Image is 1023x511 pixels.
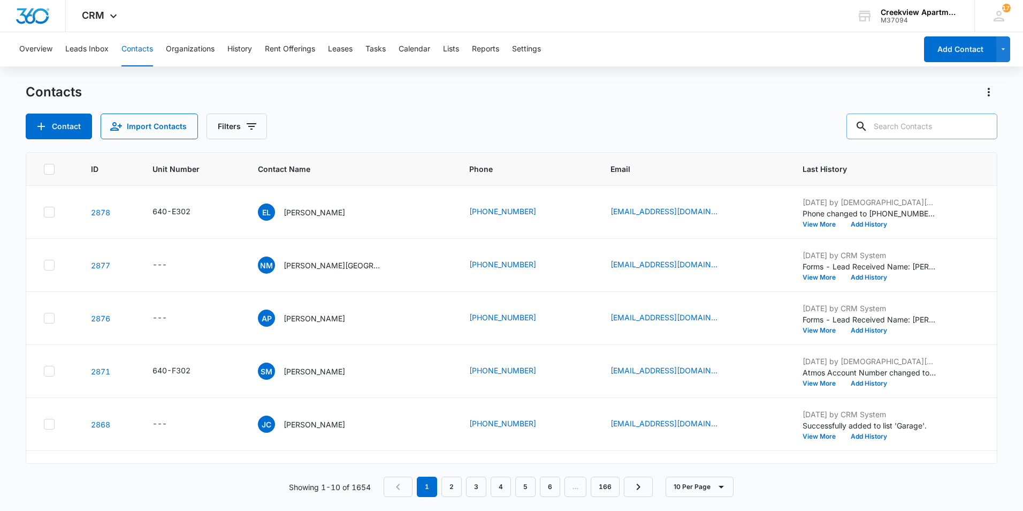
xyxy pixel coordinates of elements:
[365,32,386,66] button: Tasks
[610,259,717,270] a: [EMAIL_ADDRESS][DOMAIN_NAME]
[469,418,536,429] a: [PHONE_NUMBER]
[466,477,486,497] a: Page 3
[803,314,936,325] p: Forms - Lead Received Name: [PERSON_NAME] Email: [EMAIL_ADDRESS][DOMAIN_NAME] Phone: [PHONE_NUMBE...
[121,32,153,66] button: Contacts
[91,367,110,376] a: Navigate to contact details page for Sarai Marquez
[284,419,345,430] p: [PERSON_NAME]
[258,416,364,433] div: Contact Name - Jacquelynne C O'Hara - Select to Edit Field
[384,477,653,497] nav: Pagination
[980,84,997,101] button: Actions
[91,314,110,323] a: Navigate to contact details page for Abbie Polland
[152,418,167,431] div: ---
[666,477,734,497] button: 10 Per Page
[91,261,110,270] a: Navigate to contact details page for Nikole Madrid
[610,418,737,431] div: Email - johara372@gmail.com - Select to Edit Field
[803,197,936,208] p: [DATE] by [DEMOGRAPHIC_DATA][PERSON_NAME]
[803,208,936,219] p: Phone changed to [PHONE_NUMBER].
[152,259,167,272] div: ---
[843,380,895,387] button: Add History
[469,365,536,376] a: [PHONE_NUMBER]
[152,206,190,217] div: 640-E302
[65,32,109,66] button: Leads Inbox
[540,477,560,497] a: Page 6
[152,259,186,272] div: Unit Number - - Select to Edit Field
[843,274,895,281] button: Add History
[803,409,936,420] p: [DATE] by CRM System
[284,207,345,218] p: [PERSON_NAME]
[91,163,111,175] span: ID
[258,204,275,221] span: EL
[469,163,569,175] span: Phone
[491,477,511,497] a: Page 4
[803,250,936,261] p: [DATE] by CRM System
[258,163,427,175] span: Contact Name
[469,259,536,270] a: [PHONE_NUMBER]
[512,32,541,66] button: Settings
[328,32,353,66] button: Leases
[258,257,275,274] span: NM
[803,327,843,334] button: View More
[152,365,190,376] div: 640-F302
[284,313,345,324] p: [PERSON_NAME]
[258,416,275,433] span: JC
[610,365,717,376] a: [EMAIL_ADDRESS][DOMAIN_NAME]
[610,206,717,217] a: [EMAIL_ADDRESS][DOMAIN_NAME]
[610,365,737,378] div: Email - Saraialemans0@gmail.com - Select to Edit Field
[924,36,996,62] button: Add Contact
[258,204,364,221] div: Contact Name - Edgar Lopez - Select to Edit Field
[207,114,267,139] button: Filters
[610,312,717,323] a: [EMAIL_ADDRESS][DOMAIN_NAME]
[610,206,737,219] div: Email - Chedboyswag@gmail.com - Select to Edit Field
[265,32,315,66] button: Rent Offerings
[803,163,964,175] span: Last History
[881,17,959,24] div: account id
[399,32,430,66] button: Calendar
[227,32,252,66] button: History
[624,477,653,497] a: Next Page
[469,418,555,431] div: Phone - (970) 908-2609 - Select to Edit Field
[803,462,936,473] p: [DATE] by CRM System
[803,274,843,281] button: View More
[441,477,462,497] a: Page 2
[843,221,895,228] button: Add History
[843,327,895,334] button: Add History
[469,365,555,378] div: Phone - (970) 815-1438 - Select to Edit Field
[152,418,186,431] div: Unit Number - - Select to Edit Field
[289,482,371,493] p: Showing 1-10 of 1654
[469,259,555,272] div: Phone - (970) 515-8229 - Select to Edit Field
[803,420,936,431] p: Successfully added to list 'Garage'.
[258,257,399,274] div: Contact Name - Nikole Madrid - Select to Edit Field
[26,84,82,100] h1: Contacts
[258,363,364,380] div: Contact Name - Sarai Marquez - Select to Edit Field
[469,312,536,323] a: [PHONE_NUMBER]
[610,312,737,325] div: Email - pollandabbie@gmail.com - Select to Edit Field
[472,32,499,66] button: Reports
[152,312,167,325] div: ---
[610,418,717,429] a: [EMAIL_ADDRESS][DOMAIN_NAME]
[469,206,536,217] a: [PHONE_NUMBER]
[803,261,936,272] p: Forms - Lead Received Name: [PERSON_NAME] Email: [EMAIL_ADDRESS][DOMAIN_NAME] Phone: [PHONE_NUMBE...
[610,163,761,175] span: Email
[803,380,843,387] button: View More
[417,477,437,497] em: 1
[101,114,198,139] button: Import Contacts
[803,303,936,314] p: [DATE] by CRM System
[91,420,110,429] a: Navigate to contact details page for Jacquelynne C O'Hara
[803,367,936,378] p: Atmos Account Number changed to 3074377973.
[284,260,380,271] p: [PERSON_NAME][GEOGRAPHIC_DATA]
[258,310,275,327] span: AP
[91,208,110,217] a: Navigate to contact details page for Edgar Lopez
[152,206,210,219] div: Unit Number - 640-E302 - Select to Edit Field
[26,114,92,139] button: Add Contact
[152,365,210,378] div: Unit Number - 640-F302 - Select to Edit Field
[258,310,364,327] div: Contact Name - Abbie Polland - Select to Edit Field
[515,477,536,497] a: Page 5
[469,206,555,219] div: Phone - (720) 629-9440 - Select to Edit Field
[803,356,936,367] p: [DATE] by [DEMOGRAPHIC_DATA][PERSON_NAME]
[591,477,620,497] a: Page 166
[1002,4,1011,12] span: 173
[19,32,52,66] button: Overview
[803,221,843,228] button: View More
[846,114,997,139] input: Search Contacts
[610,259,737,272] div: Email - nikimadrid1@gmail.com - Select to Edit Field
